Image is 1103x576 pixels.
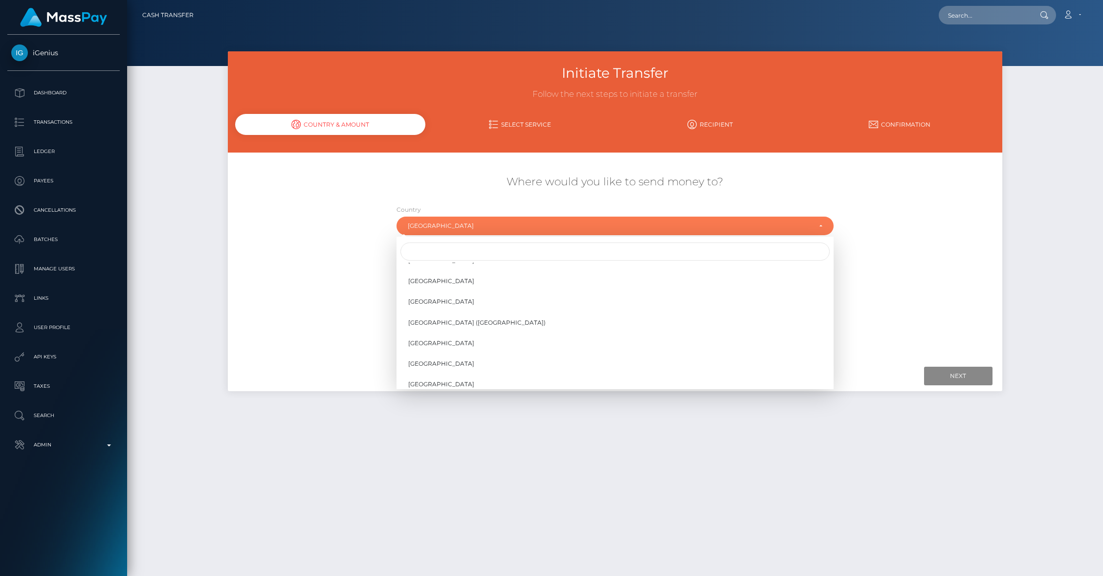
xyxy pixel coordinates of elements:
[924,367,993,385] input: Next
[7,48,120,57] span: iGenius
[7,345,120,369] a: API Keys
[11,86,116,100] p: Dashboard
[7,374,120,399] a: Taxes
[400,243,830,261] input: Search
[939,6,1031,24] input: Search...
[11,174,116,188] p: Payees
[235,64,994,83] h3: Initiate Transfer
[11,232,116,247] p: Batches
[397,205,421,214] label: Country
[11,44,28,61] img: iGenius
[11,115,116,130] p: Transactions
[408,318,546,327] span: [GEOGRAPHIC_DATA] ([GEOGRAPHIC_DATA])
[11,408,116,423] p: Search
[7,110,120,134] a: Transactions
[11,379,116,394] p: Taxes
[11,144,116,159] p: Ledger
[408,297,474,306] span: [GEOGRAPHIC_DATA]
[408,277,474,286] span: [GEOGRAPHIC_DATA]
[408,339,474,348] span: [GEOGRAPHIC_DATA]
[11,320,116,335] p: User Profile
[7,198,120,222] a: Cancellations
[7,139,120,164] a: Ledger
[235,114,425,135] div: Country & Amount
[408,359,474,368] span: [GEOGRAPHIC_DATA]
[20,8,107,27] img: MassPay Logo
[11,262,116,276] p: Manage Users
[615,116,805,133] a: Recipient
[805,116,994,133] a: Confirmation
[425,116,615,133] a: Select Service
[11,438,116,452] p: Admin
[142,5,194,25] a: Cash Transfer
[11,350,116,364] p: API Keys
[11,291,116,306] p: Links
[235,175,994,190] h5: Where would you like to send money to?
[7,81,120,105] a: Dashboard
[7,227,120,252] a: Batches
[11,203,116,218] p: Cancellations
[408,380,474,389] span: [GEOGRAPHIC_DATA]
[7,286,120,310] a: Links
[7,257,120,281] a: Manage Users
[7,315,120,340] a: User Profile
[7,433,120,457] a: Admin
[408,256,474,265] span: [GEOGRAPHIC_DATA]
[397,217,834,235] button: Germany
[408,222,811,230] div: [GEOGRAPHIC_DATA]
[7,169,120,193] a: Payees
[235,89,994,100] h3: Follow the next steps to initiate a transfer
[7,403,120,428] a: Search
